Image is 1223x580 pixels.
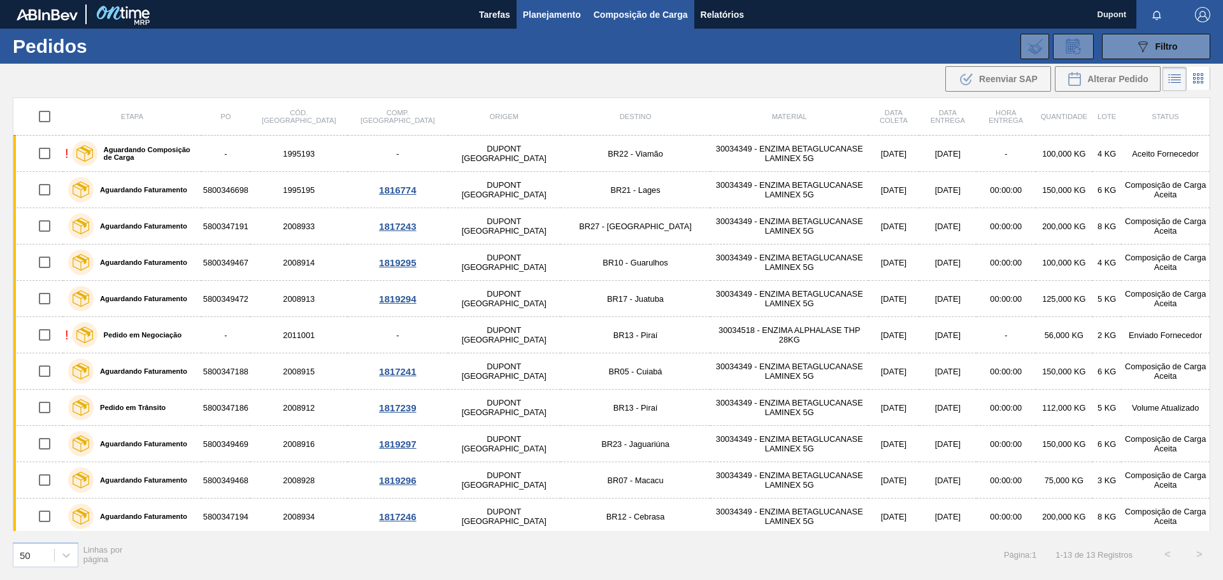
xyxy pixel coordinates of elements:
span: Linhas por página [83,545,123,564]
td: 5800349468 [201,462,250,499]
a: !Aguardando Composição de Carga-1995193-DUPONT [GEOGRAPHIC_DATA]BR22 - Viamão30034349 - ENZIMA BE... [13,136,1210,172]
div: Solicitação de Revisão de Pedidos [1053,34,1094,59]
a: !Pedido em Negociação-2011001-DUPONT [GEOGRAPHIC_DATA]BR13 - Piraí30034518 - ENZIMA ALPHALASE THP... [13,317,1210,353]
td: 125,000 KG [1036,281,1092,317]
td: 2008912 [250,390,348,426]
span: Cód. [GEOGRAPHIC_DATA] [262,109,336,124]
td: [DATE] [868,208,919,244]
span: Etapa [121,113,143,120]
td: 4 KG [1092,244,1121,281]
span: Data entrega [931,109,965,124]
button: Alterar Pedido [1055,66,1161,92]
td: 00:00:00 [976,281,1036,317]
td: BR05 - Cuiabá [561,353,711,390]
span: Filtro [1155,41,1178,52]
td: Aceito Fornecedor [1121,136,1210,172]
label: Aguardando Faturamento [94,295,187,302]
td: 6 KG [1092,426,1121,462]
span: Comp. [GEOGRAPHIC_DATA] [361,109,434,124]
span: PO [220,113,231,120]
td: 4 KG [1092,136,1121,172]
td: [DATE] [919,208,976,244]
td: 30034349 - ENZIMA BETAGLUCANASE LAMINEX 5G [710,244,868,281]
label: Aguardando Faturamento [94,186,187,194]
div: Importar Negociações dos Pedidos [1020,34,1049,59]
td: 5800347191 [201,208,250,244]
div: 1819296 [350,475,446,486]
td: 2011001 [250,317,348,353]
span: Relatórios [701,7,744,22]
button: > [1184,539,1215,570]
td: 56,000 KG [1036,317,1092,353]
td: [DATE] [919,353,976,390]
td: [DATE] [868,244,919,281]
span: Status [1152,113,1178,120]
td: 30034518 - ENZIMA ALPHALASE THP 28KG [710,317,868,353]
label: Aguardando Faturamento [94,367,187,375]
td: BR13 - Piraí [561,317,711,353]
td: 5800349472 [201,281,250,317]
td: 2008928 [250,462,348,499]
span: Reenviar SAP [979,74,1038,84]
td: Composição de Carga Aceita [1121,244,1210,281]
td: [DATE] [919,317,976,353]
td: Composição de Carga Aceita [1121,426,1210,462]
td: DUPONT [GEOGRAPHIC_DATA] [448,317,561,353]
td: DUPONT [GEOGRAPHIC_DATA] [448,136,561,172]
td: 5800347194 [201,499,250,535]
td: 6 KG [1092,172,1121,208]
td: Composição de Carga Aceita [1121,353,1210,390]
td: 150,000 KG [1036,353,1092,390]
span: Composição de Carga [594,7,688,22]
td: Enviado Fornecedor [1121,317,1210,353]
span: Lote [1098,113,1116,120]
td: 30034349 - ENZIMA BETAGLUCANASE LAMINEX 5G [710,390,868,426]
td: 2008934 [250,499,348,535]
td: 5800346698 [201,172,250,208]
td: 30034349 - ENZIMA BETAGLUCANASE LAMINEX 5G [710,462,868,499]
td: [DATE] [919,136,976,172]
td: [DATE] [868,499,919,535]
td: 2008914 [250,244,348,281]
img: Logout [1195,7,1210,22]
td: 30034349 - ENZIMA BETAGLUCANASE LAMINEX 5G [710,353,868,390]
div: 1816774 [350,185,446,195]
td: BR23 - Jaguariúna [561,426,711,462]
span: Quantidade [1041,113,1087,120]
td: [DATE] [919,390,976,426]
label: Pedido em Trânsito [94,404,166,411]
div: 1819295 [350,257,446,268]
td: BR17 - Juatuba [561,281,711,317]
td: BR21 - Lages [561,172,711,208]
td: Composição de Carga Aceita [1121,208,1210,244]
td: DUPONT [GEOGRAPHIC_DATA] [448,208,561,244]
td: 00:00:00 [976,353,1036,390]
h1: Pedidos [13,39,203,53]
a: Aguardando Faturamento58003494682008928DUPONT [GEOGRAPHIC_DATA]BR07 - Macacu30034349 - ENZIMA BET... [13,462,1210,499]
td: DUPONT [GEOGRAPHIC_DATA] [448,499,561,535]
td: Composição de Carga Aceita [1121,499,1210,535]
td: 3 KG [1092,462,1121,499]
td: [DATE] [868,317,919,353]
td: - [976,317,1036,353]
td: 150,000 KG [1036,172,1092,208]
div: Reenviar SAP [945,66,1051,92]
span: Origem [490,113,519,120]
div: 1817246 [350,511,446,522]
a: Pedido em Trânsito58003471862008912DUPONT [GEOGRAPHIC_DATA]BR13 - Piraí30034349 - ENZIMA BETAGLUC... [13,390,1210,426]
td: 30034349 - ENZIMA BETAGLUCANASE LAMINEX 5G [710,426,868,462]
button: < [1152,539,1184,570]
label: Aguardando Faturamento [94,476,187,484]
td: 00:00:00 [976,172,1036,208]
td: 200,000 KG [1036,499,1092,535]
div: ! [65,328,69,343]
td: 200,000 KG [1036,208,1092,244]
a: Aguardando Faturamento58003471942008934DUPONT [GEOGRAPHIC_DATA]BR12 - Cebrasa30034349 - ENZIMA BE... [13,499,1210,535]
td: [DATE] [868,353,919,390]
td: 00:00:00 [976,208,1036,244]
td: 5800347186 [201,390,250,426]
td: 30034349 - ENZIMA BETAGLUCANASE LAMINEX 5G [710,499,868,535]
span: Destino [620,113,652,120]
td: BR07 - Macacu [561,462,711,499]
